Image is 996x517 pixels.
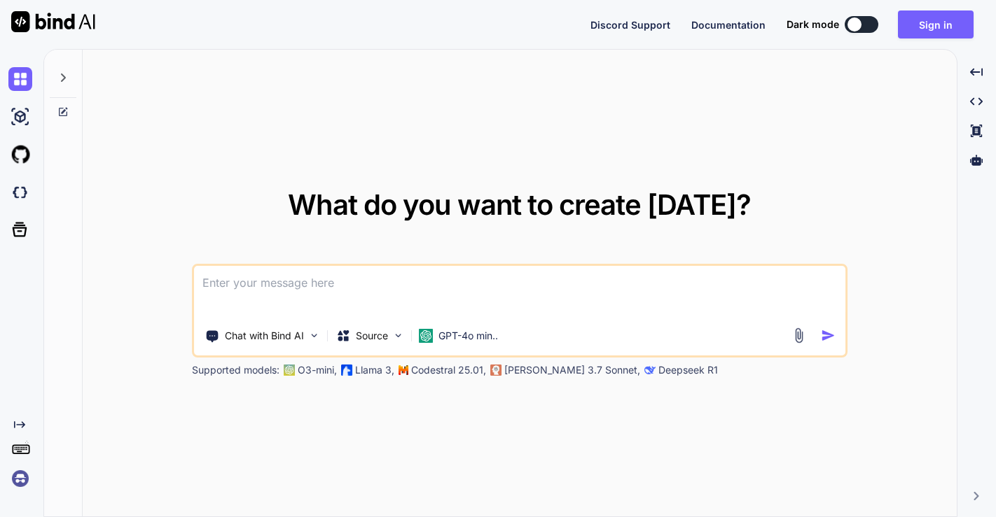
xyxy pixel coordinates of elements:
[399,365,408,375] img: Mistral-AI
[590,17,670,32] button: Discord Support
[821,328,836,343] img: icon
[288,187,751,222] span: What do you want to create [DATE]?
[11,11,95,32] img: Bind AI
[691,19,766,31] span: Documentation
[8,143,32,167] img: githubLight
[691,17,766,32] button: Documentation
[438,329,498,343] p: GPT-4o min..
[658,363,718,377] p: Deepseek R1
[392,330,404,341] img: Pick Models
[298,363,337,377] p: O3-mini,
[8,180,32,204] img: darkCloudIdeIcon
[787,17,839,31] span: Dark mode
[8,67,32,91] img: chat
[644,364,656,376] img: claude
[490,364,502,376] img: claude
[419,329,433,343] img: GPT-4o mini
[225,329,304,343] p: Chat with Bind AI
[411,363,486,377] p: Codestral 25.01,
[898,10,974,38] button: Sign in
[192,363,279,377] p: Supported models:
[355,363,394,377] p: Llama 3,
[8,105,32,129] img: ai-studio
[590,19,670,31] span: Discord Support
[356,329,388,343] p: Source
[284,364,295,376] img: GPT-4
[791,327,807,344] img: attachment
[341,364,352,376] img: Llama2
[504,363,640,377] p: [PERSON_NAME] 3.7 Sonnet,
[8,467,32,490] img: signin
[308,330,320,341] img: Pick Tools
